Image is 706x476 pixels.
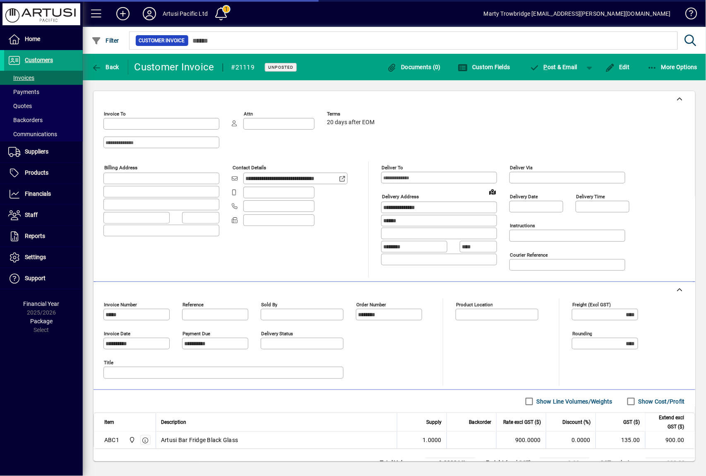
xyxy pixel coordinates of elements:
[469,418,491,427] span: Backorder
[605,64,630,70] span: Edit
[382,165,403,171] mat-label: Deliver To
[502,436,541,444] div: 900.0000
[25,275,46,281] span: Support
[572,302,611,308] mat-label: Freight (excl GST)
[244,111,253,117] mat-label: Attn
[163,7,208,20] div: Artusi Pacific Ltd
[8,131,57,137] span: Communications
[530,64,578,70] span: ost & Email
[327,111,377,117] span: Terms
[91,64,119,70] span: Back
[261,302,277,308] mat-label: Sold by
[161,418,186,427] span: Description
[4,127,83,141] a: Communications
[327,119,375,126] span: 20 days after EOM
[486,185,499,198] a: View on map
[89,33,121,48] button: Filter
[24,301,60,307] span: Financial Year
[134,60,214,74] div: Customer Invoice
[376,458,425,468] td: Total Volume
[25,57,53,63] span: Customers
[25,190,51,197] span: Financials
[546,432,596,448] td: 0.0000
[25,148,48,155] span: Suppliers
[624,418,640,427] span: GST ($)
[544,64,548,70] span: P
[136,6,163,21] button: Profile
[83,60,128,75] app-page-header-button: Back
[110,6,136,21] button: Add
[4,142,83,162] a: Suppliers
[8,117,43,123] span: Backorders
[104,331,130,337] mat-label: Invoice date
[647,64,698,70] span: More Options
[596,458,646,468] td: GST exclusive
[510,252,548,258] mat-label: Courier Reference
[596,432,645,448] td: 135.00
[356,302,386,308] mat-label: Order number
[4,99,83,113] a: Quotes
[104,436,119,444] div: ABC1
[4,163,83,183] a: Products
[535,397,612,406] label: Show Line Volumes/Weights
[183,331,210,337] mat-label: Payment due
[183,302,204,308] mat-label: Reference
[458,64,510,70] span: Custom Fields
[423,436,442,444] span: 1.0000
[456,302,493,308] mat-label: Product location
[482,458,540,468] td: Freight (excl GST)
[4,85,83,99] a: Payments
[484,7,671,20] div: Marty Trowbridge [EMAIL_ADDRESS][PERSON_NAME][DOMAIN_NAME]
[526,60,582,75] button: Post & Email
[426,418,442,427] span: Supply
[679,2,696,29] a: Knowledge Base
[503,418,541,427] span: Rate excl GST ($)
[646,458,695,468] td: 900.00
[25,36,40,42] span: Home
[104,360,113,365] mat-label: Title
[8,103,32,109] span: Quotes
[8,75,34,81] span: Invoices
[651,413,684,431] span: Extend excl GST ($)
[104,418,114,427] span: Item
[231,61,255,74] div: #21119
[104,111,126,117] mat-label: Invoice To
[4,226,83,247] a: Reports
[4,268,83,289] a: Support
[572,331,592,337] mat-label: Rounding
[510,165,533,171] mat-label: Deliver via
[4,205,83,226] a: Staff
[510,194,538,200] mat-label: Delivery date
[562,418,591,427] span: Discount (%)
[139,36,185,45] span: Customer Invoice
[645,432,695,448] td: 900.00
[104,302,137,308] mat-label: Invoice number
[4,71,83,85] a: Invoices
[576,194,605,200] mat-label: Delivery time
[510,223,535,228] mat-label: Instructions
[268,65,293,70] span: Unposted
[645,60,700,75] button: More Options
[25,254,46,260] span: Settings
[261,331,293,337] mat-label: Delivery status
[25,212,38,218] span: Staff
[387,64,441,70] span: Documents (0)
[603,60,632,75] button: Edit
[127,435,136,445] span: Main Warehouse
[4,113,83,127] a: Backorders
[89,60,121,75] button: Back
[637,397,685,406] label: Show Cost/Profit
[4,247,83,268] a: Settings
[425,458,475,468] td: 0.0000 M³
[25,169,48,176] span: Products
[161,436,238,444] span: Artusi Bar Fridge Black Glass
[385,60,443,75] button: Documents (0)
[8,89,39,95] span: Payments
[30,318,53,325] span: Package
[25,233,45,239] span: Reports
[540,458,589,468] td: 0.00
[4,29,83,50] a: Home
[91,37,119,44] span: Filter
[456,60,512,75] button: Custom Fields
[4,184,83,204] a: Financials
